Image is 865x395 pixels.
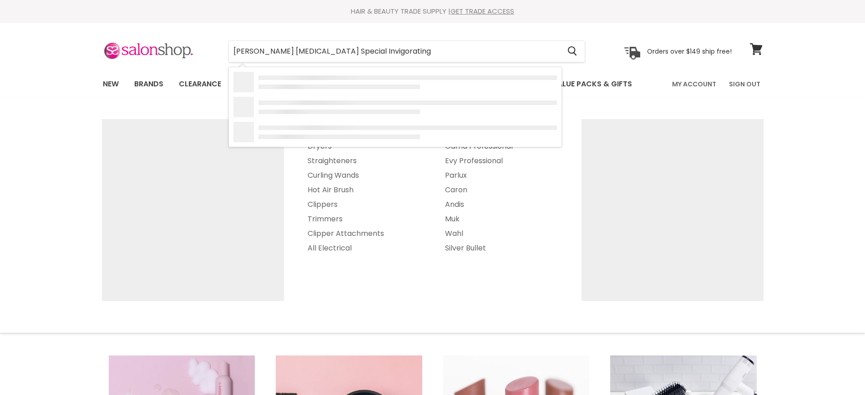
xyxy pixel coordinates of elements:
[296,212,432,226] a: Trimmers
[434,212,569,226] a: Muk
[667,75,722,94] a: My Account
[434,168,569,183] a: Parlux
[647,47,732,55] p: Orders over $149 ship free!
[561,41,585,62] button: Search
[296,241,432,255] a: All Electrical
[127,75,170,94] a: Brands
[434,183,569,197] a: Caron
[296,139,432,255] ul: Main menu
[296,183,432,197] a: Hot Air Brush
[296,197,432,212] a: Clippers
[96,75,126,94] a: New
[434,241,569,255] a: Silver Bullet
[546,75,639,94] a: Value Packs & Gifts
[434,226,569,241] a: Wahl
[229,41,561,62] input: Search
[434,139,569,255] ul: Main menu
[91,7,774,16] div: HAIR & BEAUTY TRADE SUPPLY |
[172,75,228,94] a: Clearance
[296,154,432,168] a: Straighteners
[96,71,653,97] ul: Main menu
[228,40,585,62] form: Product
[450,6,514,16] a: GET TRADE ACCESS
[434,154,569,168] a: Evy Professional
[819,352,856,386] iframe: Gorgias live chat messenger
[296,168,432,183] a: Curling Wands
[723,75,766,94] a: Sign Out
[296,226,432,241] a: Clipper Attachments
[91,71,774,97] nav: Main
[434,197,569,212] a: Andis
